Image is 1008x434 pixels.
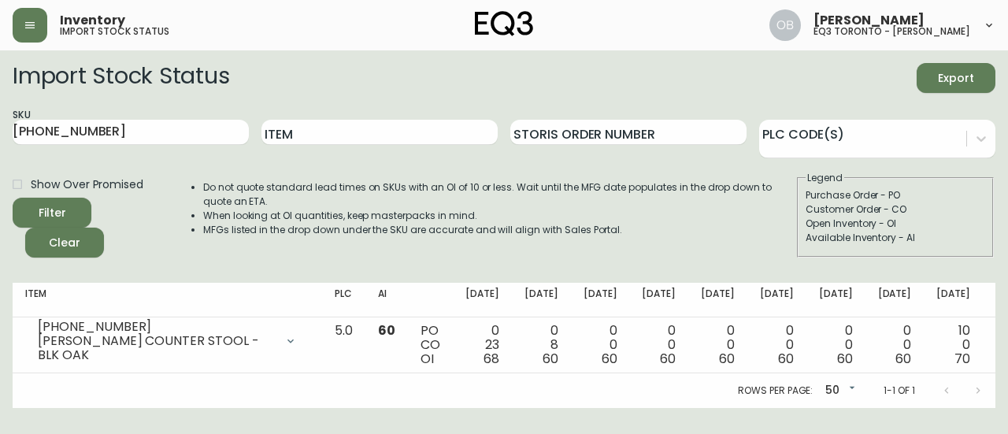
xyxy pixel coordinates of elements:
[465,324,499,366] div: 0 23
[760,324,794,366] div: 0 0
[936,324,970,366] div: 10 0
[13,283,322,317] th: Item
[924,283,983,317] th: [DATE]
[421,350,434,368] span: OI
[806,217,985,231] div: Open Inventory - OI
[31,176,143,193] span: Show Over Promised
[660,350,676,368] span: 60
[378,321,395,339] span: 60
[524,324,558,366] div: 0 8
[738,384,813,398] p: Rows per page:
[806,283,865,317] th: [DATE]
[813,27,970,36] h5: eq3 toronto - [PERSON_NAME]
[819,324,853,366] div: 0 0
[954,350,970,368] span: 70
[25,228,104,258] button: Clear
[38,334,275,362] div: [PERSON_NAME] COUNTER STOOL - BLK OAK
[38,320,275,334] div: [PHONE_NUMBER]
[571,283,630,317] th: [DATE]
[421,324,440,366] div: PO CO
[584,324,617,366] div: 0 0
[806,171,844,185] legend: Legend
[778,350,794,368] span: 60
[806,231,985,245] div: Available Inventory - AI
[878,324,912,366] div: 0 0
[865,283,925,317] th: [DATE]
[13,198,91,228] button: Filter
[203,209,795,223] li: When looking at OI quantities, keep masterpacks in mind.
[806,202,985,217] div: Customer Order - CO
[484,350,499,368] span: 68
[629,283,688,317] th: [DATE]
[747,283,806,317] th: [DATE]
[60,27,169,36] h5: import stock status
[543,350,558,368] span: 60
[929,69,983,88] span: Export
[203,223,795,237] li: MFGs listed in the drop down under the SKU are accurate and will align with Sales Portal.
[322,283,365,317] th: PLC
[701,324,735,366] div: 0 0
[819,378,858,404] div: 50
[13,63,229,93] h2: Import Stock Status
[475,11,533,36] img: logo
[769,9,801,41] img: 8e0065c524da89c5c924d5ed86cfe468
[837,350,853,368] span: 60
[60,14,125,27] span: Inventory
[25,324,309,358] div: [PHONE_NUMBER][PERSON_NAME] COUNTER STOOL - BLK OAK
[813,14,925,27] span: [PERSON_NAME]
[917,63,995,93] button: Export
[688,283,747,317] th: [DATE]
[602,350,617,368] span: 60
[512,283,571,317] th: [DATE]
[365,283,408,317] th: AI
[642,324,676,366] div: 0 0
[895,350,911,368] span: 60
[884,384,915,398] p: 1-1 of 1
[453,283,512,317] th: [DATE]
[806,188,985,202] div: Purchase Order - PO
[322,317,365,373] td: 5.0
[719,350,735,368] span: 60
[38,233,91,253] span: Clear
[203,180,795,209] li: Do not quote standard lead times on SKUs with an OI of 10 or less. Wait until the MFG date popula...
